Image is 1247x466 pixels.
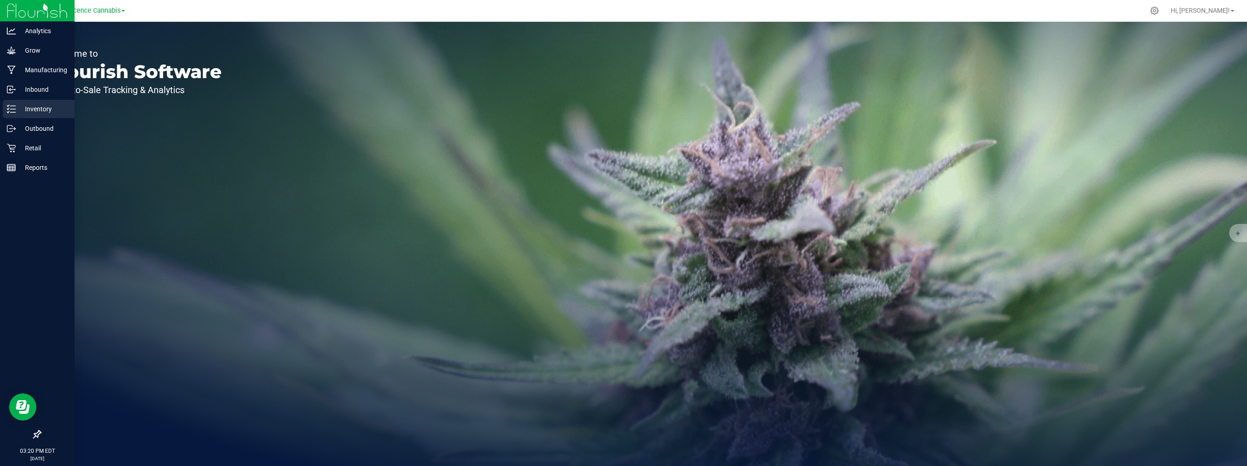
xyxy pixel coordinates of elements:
[49,85,222,94] p: Seed-to-Sale Tracking & Analytics
[7,26,16,35] inline-svg: Analytics
[7,124,16,133] inline-svg: Outbound
[1149,6,1160,15] div: Manage settings
[7,85,16,94] inline-svg: Inbound
[7,46,16,55] inline-svg: Grow
[16,123,70,134] p: Outbound
[7,104,16,114] inline-svg: Inventory
[16,84,70,95] p: Inbound
[4,455,70,462] p: [DATE]
[16,143,70,154] p: Retail
[60,7,120,15] span: Innocence Cannabis
[7,144,16,153] inline-svg: Retail
[16,45,70,56] p: Grow
[7,65,16,74] inline-svg: Manufacturing
[49,63,222,81] p: Flourish Software
[4,447,70,455] p: 03:20 PM EDT
[16,104,70,114] p: Inventory
[7,163,16,172] inline-svg: Reports
[16,64,70,75] p: Manufacturing
[16,25,70,36] p: Analytics
[49,49,222,58] p: Welcome to
[9,393,36,421] iframe: Resource center
[16,162,70,173] p: Reports
[1171,7,1230,14] span: Hi, [PERSON_NAME]!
